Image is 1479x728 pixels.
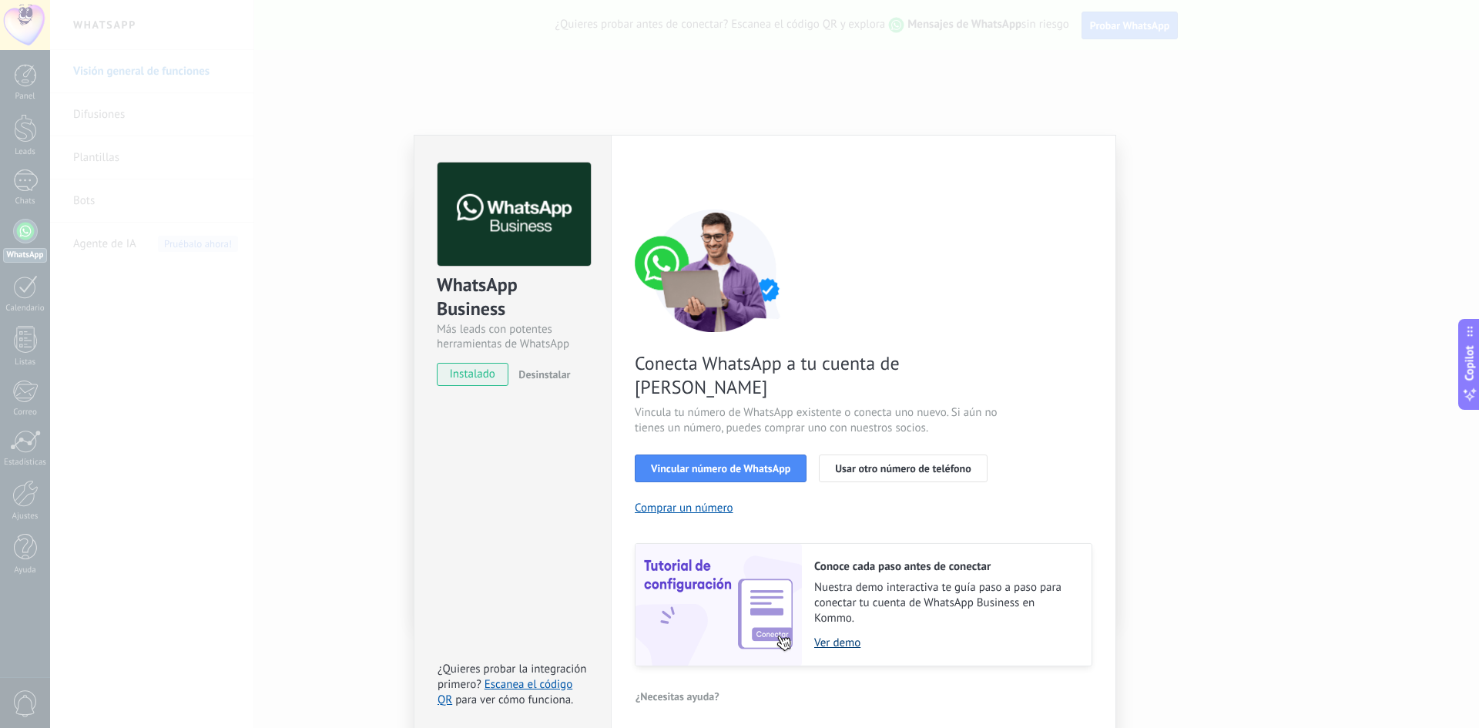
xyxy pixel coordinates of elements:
span: Conecta WhatsApp a tu cuenta de [PERSON_NAME] [635,351,1001,399]
span: Nuestra demo interactiva te guía paso a paso para conectar tu cuenta de WhatsApp Business en Kommo. [814,580,1076,626]
span: Vincula tu número de WhatsApp existente o conecta uno nuevo. Si aún no tienes un número, puedes c... [635,405,1001,436]
button: Usar otro número de teléfono [819,455,987,482]
button: ¿Necesitas ayuda? [635,685,720,708]
span: instalado [438,363,508,386]
span: ¿Necesitas ayuda? [636,691,719,702]
h2: Conoce cada paso antes de conectar [814,559,1076,574]
div: Más leads con potentes herramientas de WhatsApp [437,322,589,351]
img: connect number [635,209,797,332]
span: para ver cómo funciona. [455,693,573,707]
a: Escanea el código QR [438,677,572,707]
button: Comprar un número [635,501,733,515]
button: Vincular número de WhatsApp [635,455,807,482]
span: Desinstalar [518,367,570,381]
span: Usar otro número de teléfono [835,463,971,474]
img: logo_main.png [438,163,591,267]
a: Ver demo [814,636,1076,650]
span: ¿Quieres probar la integración primero? [438,662,587,692]
button: Desinstalar [512,363,570,386]
span: Copilot [1462,345,1477,381]
span: Vincular número de WhatsApp [651,463,790,474]
div: WhatsApp Business [437,273,589,322]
